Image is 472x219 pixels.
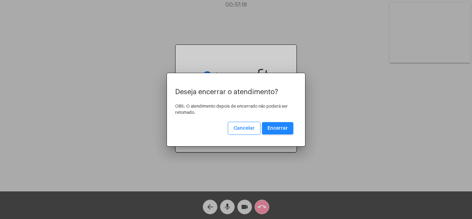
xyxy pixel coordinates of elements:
[267,126,288,131] span: Encerrar
[175,104,288,115] span: OBS: O atendimento depois de encerrado não poderá ser retomado.
[228,122,260,135] button: Cancelar
[175,88,297,96] p: Deseja encerrar o atendimento?
[262,122,293,135] button: Encerrar
[234,126,255,131] span: Cancelar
